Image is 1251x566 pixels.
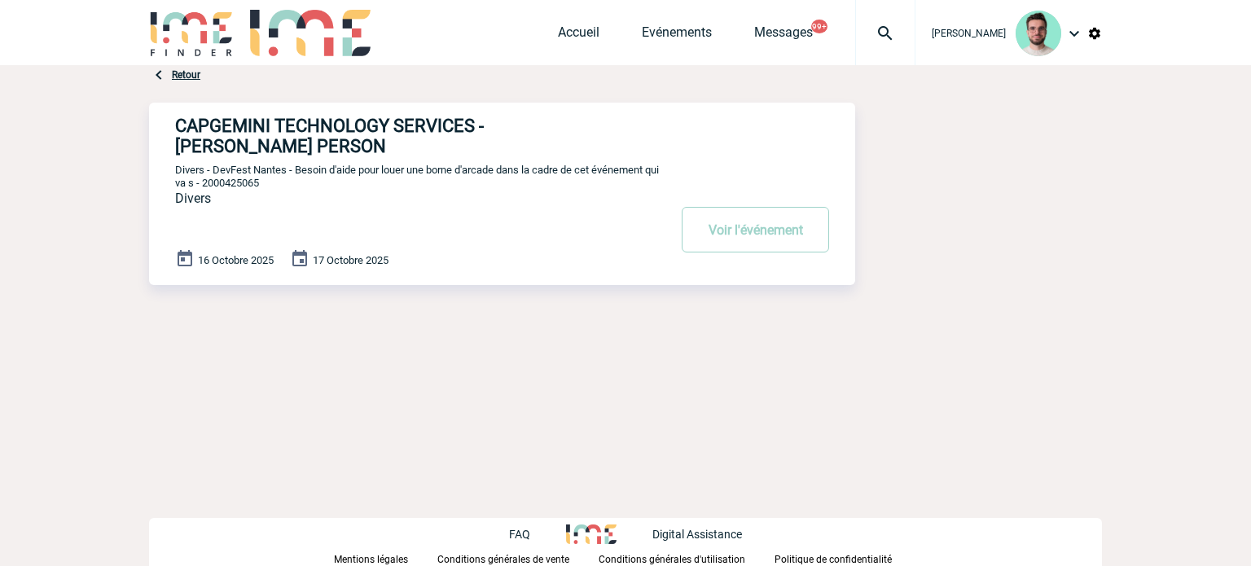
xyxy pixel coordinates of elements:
[172,69,200,81] a: Retour
[599,554,745,565] p: Conditions générales d'utilisation
[754,24,813,47] a: Messages
[149,10,234,56] img: IME-Finder
[1016,11,1061,56] img: 121547-2.png
[437,551,599,566] a: Conditions générales de vente
[932,28,1006,39] span: [PERSON_NAME]
[198,254,274,266] span: 16 Octobre 2025
[175,191,211,206] span: Divers
[509,528,530,541] p: FAQ
[558,24,599,47] a: Accueil
[775,551,918,566] a: Politique de confidentialité
[437,554,569,565] p: Conditions générales de vente
[313,254,388,266] span: 17 Octobre 2025
[509,525,566,541] a: FAQ
[175,164,659,189] span: Divers - DevFest Nantes - Besoin d'aide pour louer une borne d'arcade dans la cadre de cet événem...
[775,554,892,565] p: Politique de confidentialité
[682,207,829,252] button: Voir l'événement
[599,551,775,566] a: Conditions générales d'utilisation
[811,20,827,33] button: 99+
[566,524,617,544] img: http://www.idealmeetingsevents.fr/
[652,528,742,541] p: Digital Assistance
[334,554,408,565] p: Mentions légales
[175,116,619,156] h4: CAPGEMINI TECHNOLOGY SERVICES - [PERSON_NAME] PERSON
[334,551,437,566] a: Mentions légales
[642,24,712,47] a: Evénements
